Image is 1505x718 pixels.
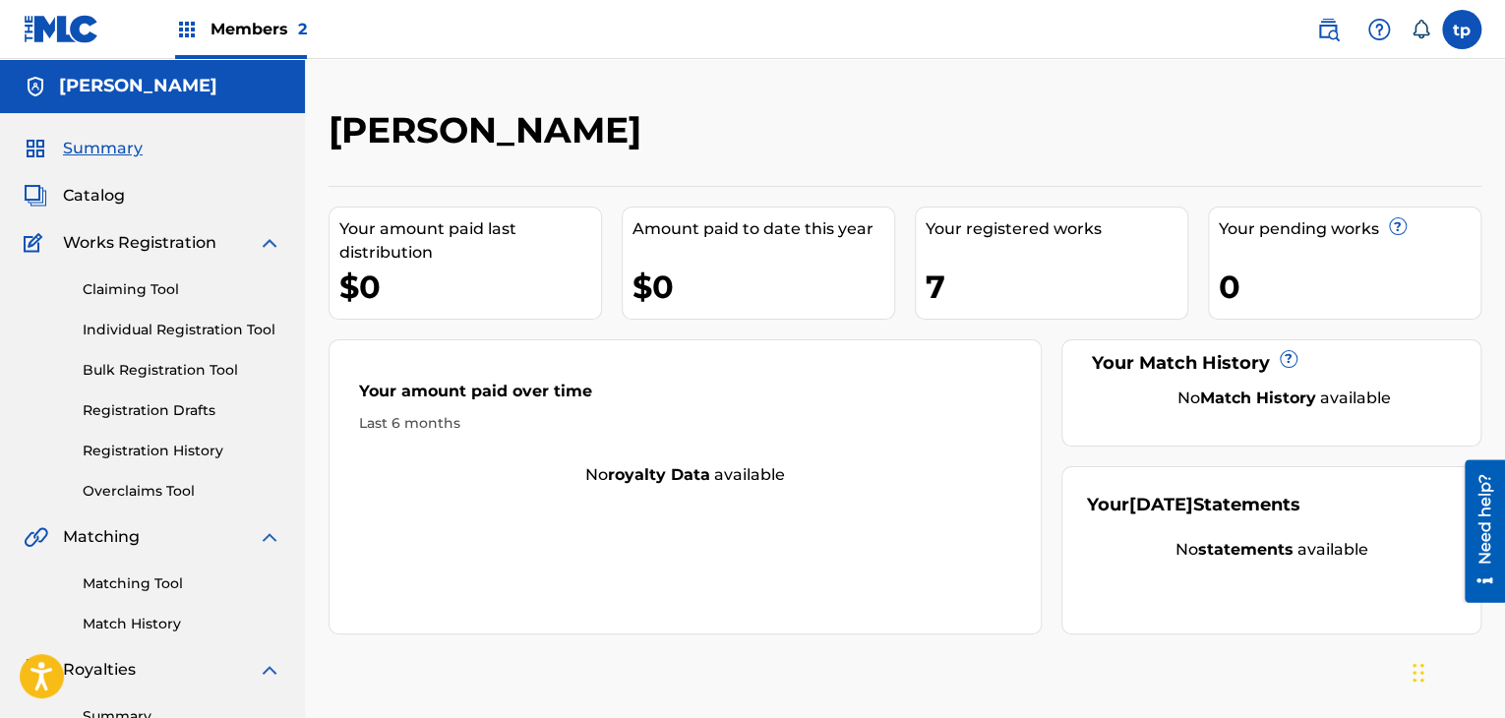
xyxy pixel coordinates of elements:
[211,18,307,40] span: Members
[175,18,199,41] img: Top Rightsholders
[330,463,1041,487] div: No available
[63,525,140,549] span: Matching
[359,413,1011,434] div: Last 6 months
[59,75,217,97] h5: tushar phalswal
[1087,350,1456,377] div: Your Match History
[83,320,281,340] a: Individual Registration Tool
[926,265,1187,309] div: 7
[1413,643,1424,702] div: Drag
[608,465,710,484] strong: royalty data
[83,614,281,634] a: Match History
[258,525,281,549] img: expand
[1390,218,1406,234] span: ?
[1411,20,1430,39] div: Notifications
[83,481,281,502] a: Overclaims Tool
[258,231,281,255] img: expand
[22,14,48,104] div: Need help?
[339,265,601,309] div: $0
[83,279,281,300] a: Claiming Tool
[298,20,307,38] span: 2
[1112,387,1456,410] div: No available
[258,658,281,682] img: expand
[63,137,143,160] span: Summary
[63,658,136,682] span: Royalties
[1308,10,1348,49] a: Public Search
[83,360,281,381] a: Bulk Registration Tool
[1316,18,1340,41] img: search
[24,231,49,255] img: Works Registration
[1219,217,1480,241] div: Your pending works
[24,525,48,549] img: Matching
[24,658,47,682] img: Royalties
[24,184,125,208] a: CatalogCatalog
[329,108,651,152] h2: [PERSON_NAME]
[24,184,47,208] img: Catalog
[83,400,281,421] a: Registration Drafts
[63,231,216,255] span: Works Registration
[632,265,894,309] div: $0
[24,137,47,160] img: Summary
[24,15,99,43] img: MLC Logo
[1442,10,1481,49] div: User Menu
[339,217,601,265] div: Your amount paid last distribution
[1087,492,1300,518] div: Your Statements
[1367,18,1391,41] img: help
[1359,10,1399,49] div: Help
[1219,265,1480,309] div: 0
[359,380,1011,413] div: Your amount paid over time
[1407,624,1505,718] iframe: Chat Widget
[1450,460,1505,603] iframe: Resource Center
[926,217,1187,241] div: Your registered works
[1129,494,1193,515] span: [DATE]
[83,573,281,594] a: Matching Tool
[1087,538,1456,562] div: No available
[1198,540,1294,559] strong: statements
[1281,351,1296,367] span: ?
[63,184,125,208] span: Catalog
[24,75,47,98] img: Accounts
[1200,389,1316,407] strong: Match History
[632,217,894,241] div: Amount paid to date this year
[83,441,281,461] a: Registration History
[24,137,143,160] a: SummarySummary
